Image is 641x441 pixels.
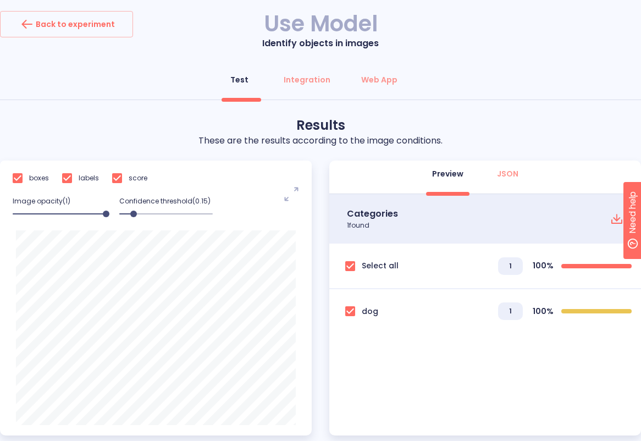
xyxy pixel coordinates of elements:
[198,134,443,147] p: These are the results according to the image conditions.
[432,168,463,179] div: Preview
[18,15,115,33] div: Back to experiment
[13,196,106,206] p: Image opacity( 1 )
[230,74,248,85] div: Test
[79,173,99,183] p: labels
[347,220,398,230] p: 1 found
[198,117,443,134] p: Results
[284,74,330,85] div: Integration
[362,306,378,317] p: dog
[362,260,399,272] p: Select all
[129,173,147,183] p: score
[509,306,512,316] p: 1
[26,3,68,16] span: Need help
[529,306,557,317] p: 100 %
[29,173,49,183] p: boxes
[347,207,398,220] p: Categories
[361,74,397,85] div: Web App
[529,260,557,272] p: 100 %
[119,196,213,206] p: Confidence threshold( 0.15 )
[497,168,518,179] div: JSON
[509,261,512,271] p: 1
